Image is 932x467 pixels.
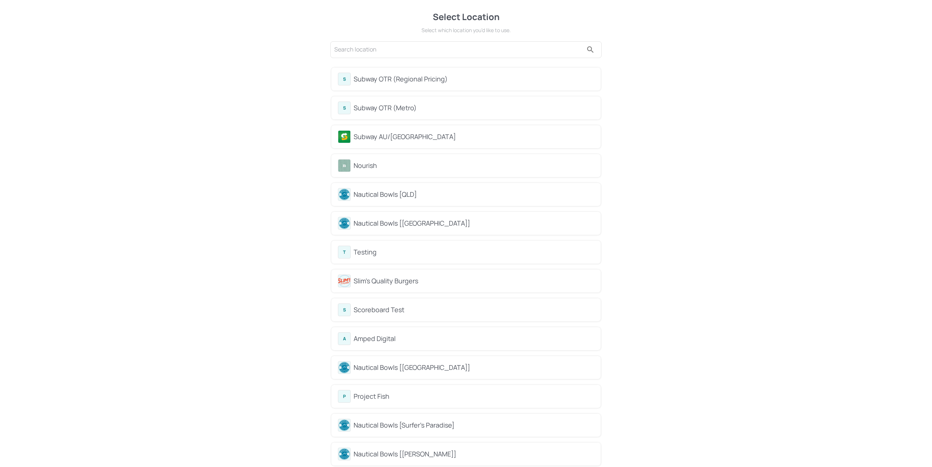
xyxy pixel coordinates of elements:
div: Subway OTR (Regional Pricing) [354,74,594,84]
img: avatar [338,448,350,460]
div: T [338,246,351,259]
div: P [338,390,351,403]
div: Amped Digital [354,334,594,344]
div: Nautical Bowls [Surfer's Paradise] [354,420,594,430]
div: Testing [354,247,594,257]
img: avatar [338,188,350,200]
img: avatar [338,217,350,229]
div: Nautical Bowls [[PERSON_NAME]] [354,449,594,459]
img: avatar [338,275,350,287]
button: search [583,42,598,57]
div: A [338,332,351,345]
div: Subway AU/[GEOGRAPHIC_DATA] [354,132,594,142]
input: Search location [334,44,583,55]
img: avatar [338,419,350,431]
div: Nautical Bowls [QLD] [354,190,594,199]
img: avatar [338,361,350,374]
img: avatar [338,160,350,172]
div: S [338,102,351,114]
div: S [338,73,351,85]
div: Scoreboard Test [354,305,594,315]
div: Nourish [354,161,594,171]
div: Select which location you’d like to use. [329,26,603,34]
img: avatar [338,131,350,143]
div: S [338,303,351,316]
div: Nautical Bowls [[GEOGRAPHIC_DATA]] [354,363,594,372]
div: Nautical Bowls [[GEOGRAPHIC_DATA]] [354,218,594,228]
div: Subway OTR (Metro) [354,103,594,113]
div: Project Fish [354,391,594,401]
div: Select Location [329,10,603,23]
div: Slim's Quality Burgers [354,276,594,286]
